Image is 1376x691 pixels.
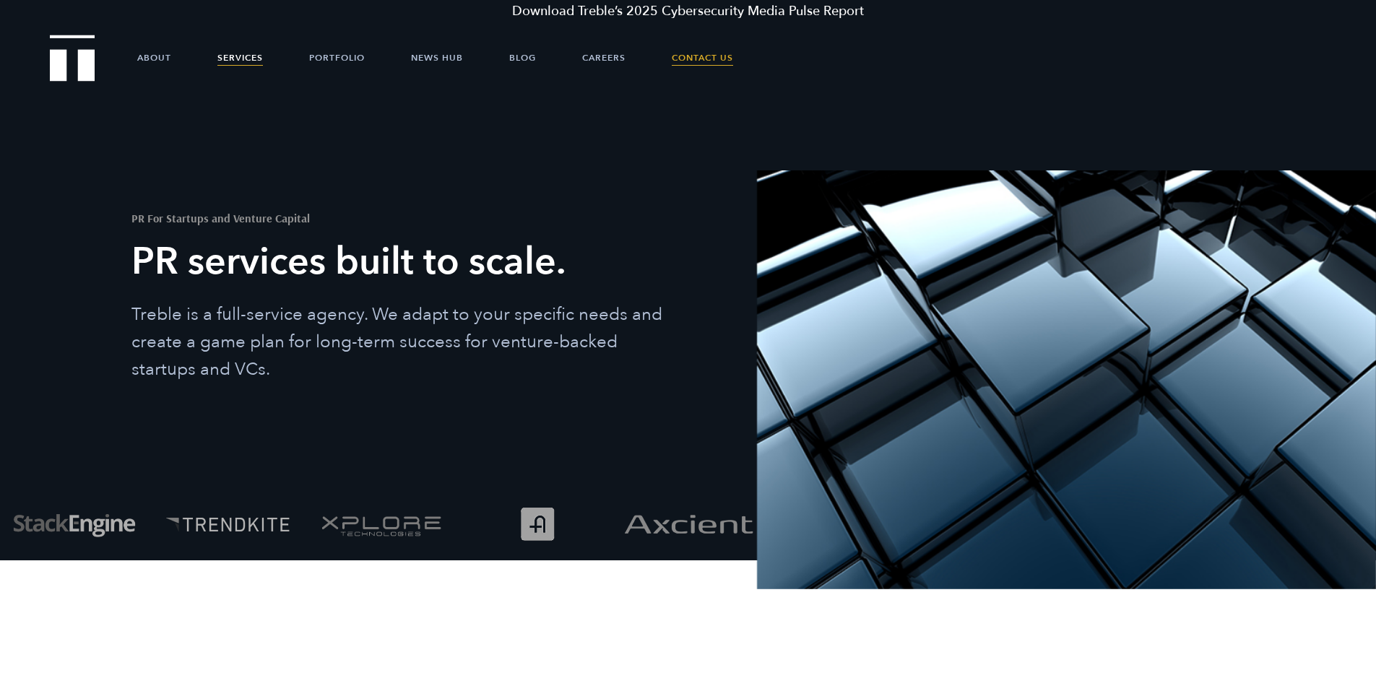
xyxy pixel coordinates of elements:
[51,36,94,80] a: Treble Homepage
[411,36,463,79] a: News Hub
[137,36,171,79] a: About
[582,36,626,79] a: Careers
[1,487,147,560] img: StackEngine logo
[615,487,762,560] img: Axcient logo
[672,36,733,79] a: Contact Us
[217,36,263,79] a: Services
[154,487,300,560] img: TrendKite logo
[308,487,454,560] img: XPlore logo
[309,36,365,79] a: Portfolio
[462,487,608,560] img: Addvocate logo
[50,35,95,81] img: Treble logo
[131,236,683,288] h1: PR services built to scale.
[131,212,683,224] h2: PR For Startups and Venture Capital
[509,36,536,79] a: Blog
[131,301,683,383] p: Treble is a full-service agency. We adapt to your specific needs and create a game plan for long-...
